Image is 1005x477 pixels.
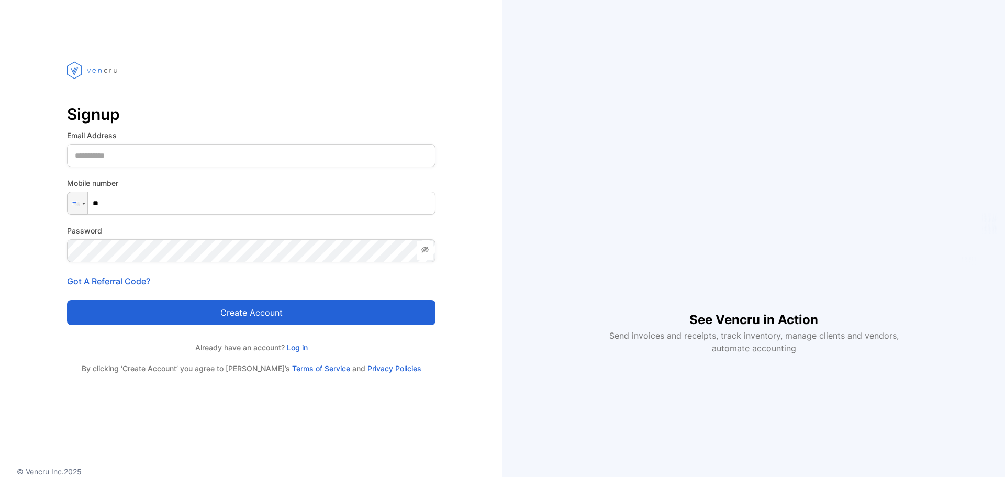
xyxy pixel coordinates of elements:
[67,102,435,127] p: Signup
[67,130,435,141] label: Email Address
[68,192,87,214] div: United States: + 1
[67,225,435,236] label: Password
[67,300,435,325] button: Create account
[67,363,435,374] p: By clicking ‘Create Account’ you agree to [PERSON_NAME]’s and
[689,294,818,329] h1: See Vencru in Action
[367,364,421,373] a: Privacy Policies
[67,42,119,98] img: vencru logo
[67,342,435,353] p: Already have an account?
[602,123,906,294] iframe: YouTube video player
[67,275,435,287] p: Got A Referral Code?
[292,364,350,373] a: Terms of Service
[603,329,904,354] p: Send invoices and receipts, track inventory, manage clients and vendors, automate accounting
[67,178,435,188] label: Mobile number
[285,343,308,352] a: Log in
